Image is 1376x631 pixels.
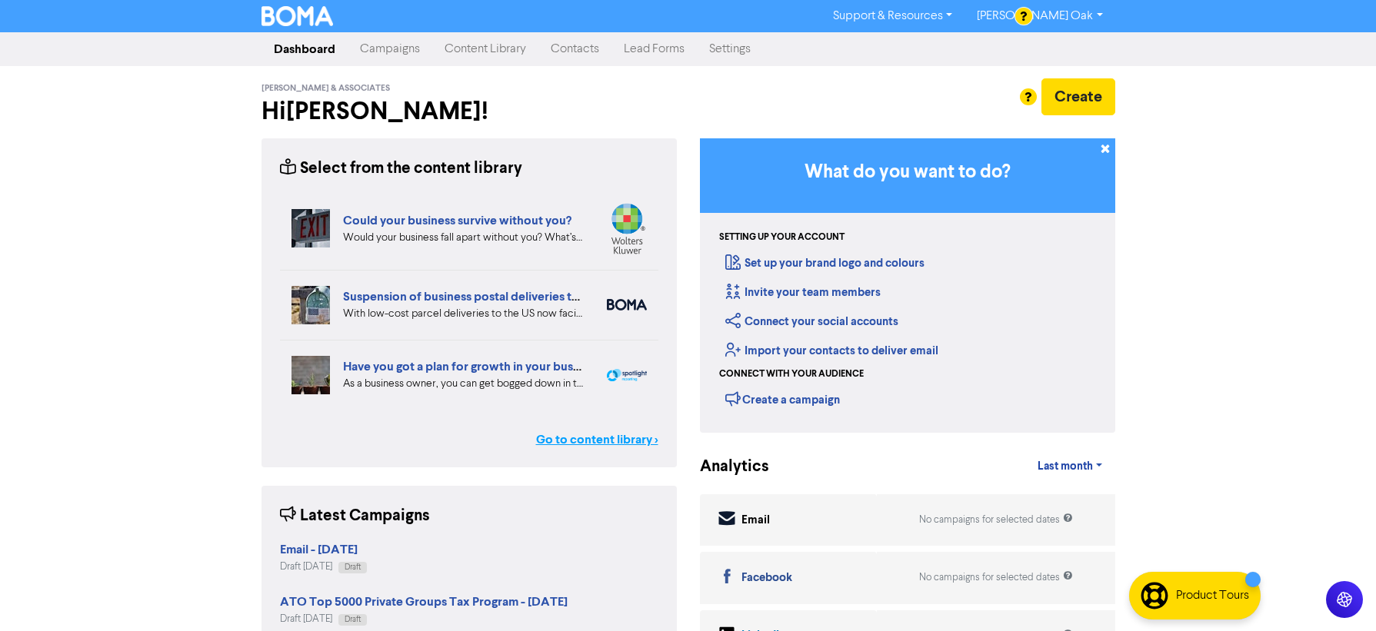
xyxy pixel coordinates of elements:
span: [PERSON_NAME] & Associates [262,83,390,94]
a: Suspension of business postal deliveries to the [GEOGRAPHIC_DATA]: what options do you have? [343,289,885,304]
div: As a business owner, you can get bogged down in the demands of day-to-day business. We can help b... [343,376,584,392]
a: Connect your social accounts [725,314,898,329]
a: Go to content library > [536,430,658,449]
div: No campaigns for selected dates [919,570,1073,585]
div: Analytics [700,455,750,479]
a: Campaigns [348,34,432,65]
img: BOMA Logo [262,6,334,26]
span: Draft [345,563,361,571]
div: Select from the content library [280,157,522,181]
a: [PERSON_NAME] Oak [965,4,1114,28]
img: spotlight [607,369,647,381]
button: Create [1041,78,1115,115]
img: wolterskluwer [607,203,647,254]
div: Getting Started in BOMA [700,138,1115,433]
div: Setting up your account [719,231,845,244]
div: Draft [DATE] [280,560,367,574]
div: Latest Campaigns [280,504,430,528]
span: Draft [345,616,361,623]
a: Last month [1025,451,1114,482]
div: With low-cost parcel deliveries to the US now facing tariffs, many international postal services ... [343,306,584,322]
h2: Hi [PERSON_NAME] ! [262,97,677,126]
a: Email - [DATE] [280,544,358,556]
div: Draft [DATE] [280,612,568,626]
a: ATO Top 5000 Private Groups Tax Program - [DATE] [280,596,568,609]
div: Connect with your audience [719,367,864,381]
div: Email [741,512,770,530]
div: Would your business fall apart without you? What’s your Plan B in case of accident, illness, or j... [343,230,584,246]
a: Invite your team members [725,285,881,300]
a: Content Library [432,34,538,65]
iframe: Chat Widget [1299,557,1376,631]
div: Create a campaign [725,387,840,410]
h3: What do you want to do? [723,161,1092,184]
a: Support & Resources [821,4,965,28]
img: boma [607,299,647,311]
a: Dashboard [262,34,348,65]
strong: Email - [DATE] [280,542,358,557]
a: Have you got a plan for growth in your business? [343,359,606,374]
span: Last month [1038,460,1093,473]
a: Lead Forms [611,34,697,65]
div: No campaigns for selected dates [919,513,1073,527]
div: Facebook [741,570,792,587]
a: Could your business survive without you? [343,213,571,228]
a: Settings [697,34,763,65]
a: Contacts [538,34,611,65]
strong: ATO Top 5000 Private Groups Tax Program - [DATE] [280,594,568,609]
a: Import your contacts to deliver email [725,344,938,358]
a: Set up your brand logo and colours [725,256,925,271]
